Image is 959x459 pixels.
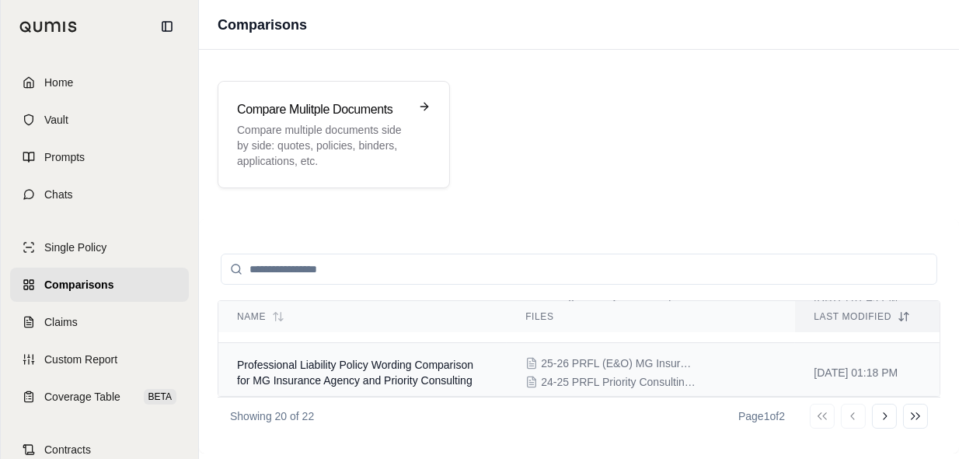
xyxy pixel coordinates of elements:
p: Compare multiple documents side by side: quotes, policies, binders, applications, etc. [237,122,409,169]
span: Vault [44,112,68,128]
h3: Compare Mulitple Documents [237,100,409,119]
span: Single Policy [44,240,106,255]
span: Coverage Table [44,389,120,405]
a: Home [10,65,189,100]
p: Showing 20 of 22 [230,408,314,424]
span: Chats [44,187,73,202]
a: Comparisons [10,268,189,302]
span: Claims [44,314,78,330]
a: Vault [10,103,189,137]
span: Contracts [44,442,91,457]
a: Coverage TableBETA [10,380,189,414]
div: Last modified [814,310,921,323]
td: [DATE] 01:18 PM [795,343,940,403]
span: Prompts [44,149,85,165]
span: Professional Liability Policy Wording Comparison for MG Insurance Agency and Priority Consulting [237,359,473,387]
span: 24-25 PRFL Priority Consulting LLC effective 9192024 - POLICY.pdf [541,374,696,390]
h1: Comparisons [218,14,307,36]
a: Prompts [10,140,189,174]
a: Chats [10,177,189,212]
span: Home [44,75,73,90]
span: Comparisons [44,277,113,293]
div: Page 1 of 2 [738,408,785,424]
div: Name [237,310,488,323]
a: Single Policy [10,230,189,265]
a: Custom Report [10,342,189,377]
img: Qumis Logo [19,21,78,33]
span: Custom Report [44,352,117,367]
span: 25-26 PRFL (E&O) MG Insurance Agency Eff 04302025 - POLICY.pdf [541,356,696,371]
span: BETA [144,389,176,405]
a: Claims [10,305,189,339]
button: Collapse sidebar [155,14,180,39]
th: Files [507,301,795,333]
